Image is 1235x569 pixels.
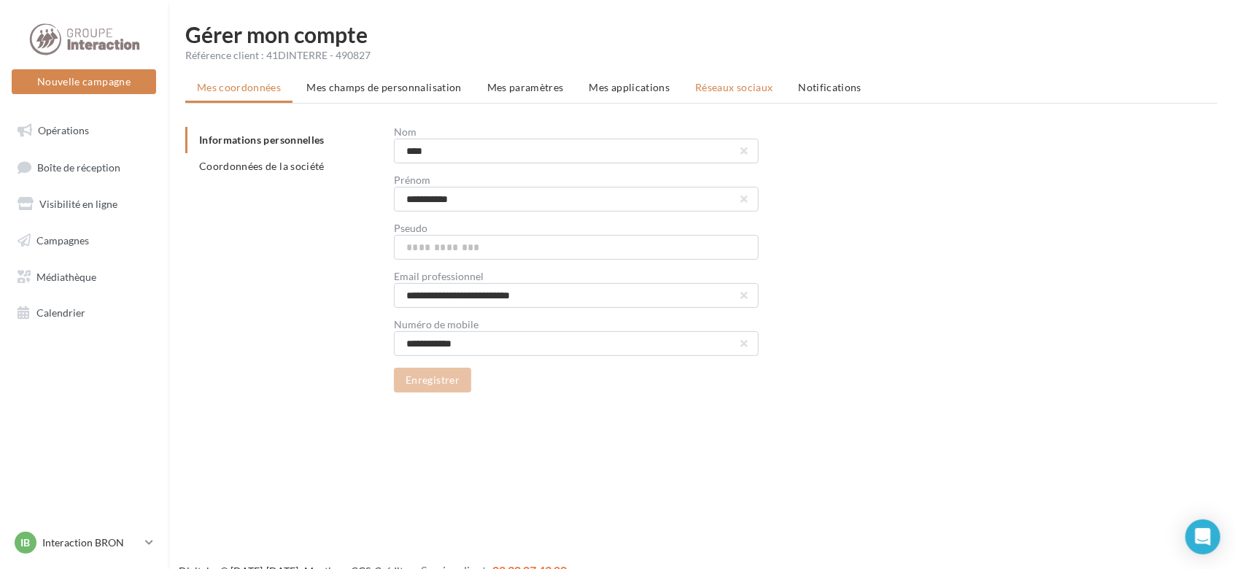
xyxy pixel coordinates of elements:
div: Pseudo [394,223,759,233]
a: Opérations [9,115,159,146]
span: Opérations [38,124,89,136]
span: Mes paramètres [487,81,564,93]
span: IB [21,535,31,550]
span: Mes champs de personnalisation [306,81,462,93]
span: Visibilité en ligne [39,198,117,210]
span: Médiathèque [36,270,96,282]
div: Prénom [394,175,759,185]
span: Calendrier [36,306,85,319]
div: Email professionnel [394,271,759,282]
div: Open Intercom Messenger [1185,519,1220,554]
span: Coordonnées de la société [199,160,325,172]
span: Campagnes [36,234,89,247]
a: IB Interaction BRON [12,529,156,557]
span: Boîte de réception [37,160,120,173]
div: Nom [394,127,759,137]
span: Mes applications [589,81,670,93]
a: Médiathèque [9,262,159,293]
a: Calendrier [9,298,159,328]
a: Campagnes [9,225,159,256]
h1: Gérer mon compte [185,23,1217,45]
span: Réseaux sociaux [695,81,773,93]
a: Visibilité en ligne [9,189,159,220]
button: Nouvelle campagne [12,69,156,94]
div: Numéro de mobile [394,320,759,330]
a: Boîte de réception [9,152,159,183]
span: Notifications [799,81,862,93]
div: Référence client : 41DINTERRE - 490827 [185,48,1217,63]
button: Enregistrer [394,368,471,392]
p: Interaction BRON [42,535,139,550]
